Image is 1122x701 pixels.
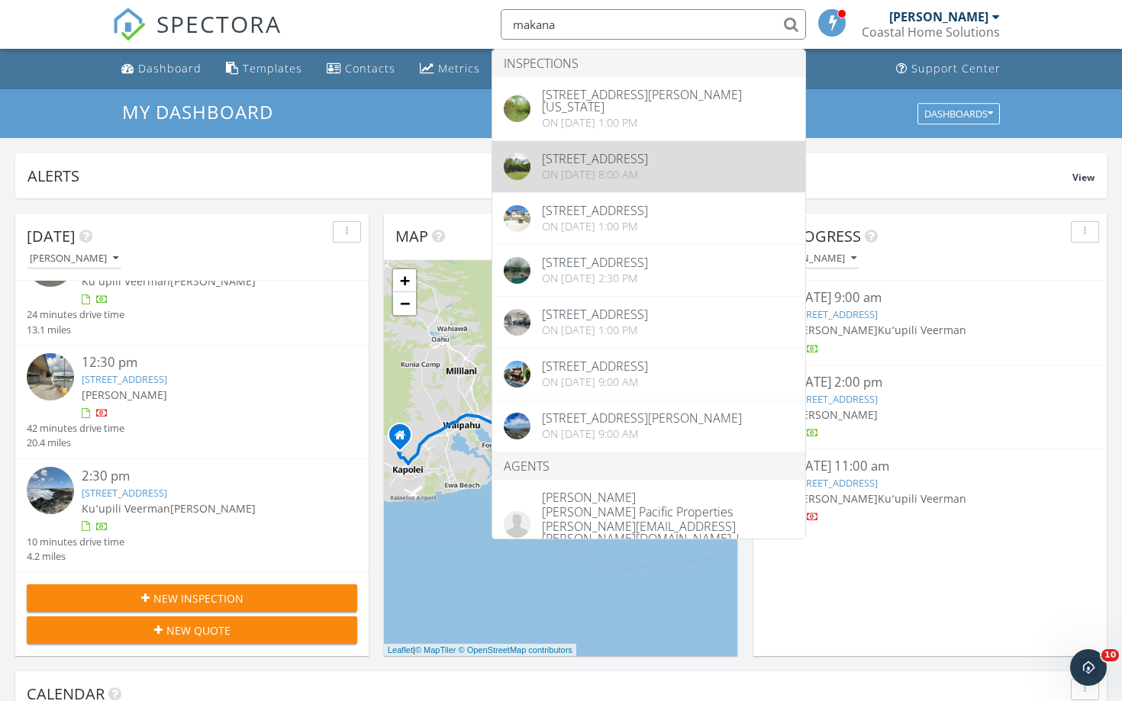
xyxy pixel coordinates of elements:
[27,467,357,564] a: 2:30 pm [STREET_ADDRESS] Kuʻupili Veerman[PERSON_NAME] 10 minutes drive time 4.2 miles
[459,645,572,654] a: © OpenStreetMap contributors
[504,309,530,336] img: data
[82,274,170,288] span: Kuʻupili Veerman
[792,476,878,490] a: [STREET_ADDRESS]
[395,226,428,246] span: Map
[504,153,530,180] img: streetview
[492,50,805,77] li: Inspections
[153,590,243,606] span: New Inspection
[492,349,805,400] a: [STREET_ADDRESS] On [DATE] 9:00 am
[393,269,416,292] a: Zoom in
[30,253,118,264] div: [PERSON_NAME]
[220,55,308,83] a: Templates
[122,99,273,124] span: My Dashboard
[345,61,395,76] div: Contacts
[501,9,806,40] input: Search everything...
[82,372,167,386] a: [STREET_ADDRESS]
[82,501,170,516] span: Kuʻupili Veerman
[156,8,282,40] span: SPECTORA
[1070,649,1107,686] iframe: Intercom live chat
[27,353,74,400] img: streetview
[27,436,124,450] div: 20.4 miles
[542,272,648,285] div: On [DATE] 2:30 pm
[1072,171,1095,184] span: View
[27,249,121,269] button: [PERSON_NAME]
[765,457,1095,525] a: [DATE] 11:00 am [STREET_ADDRESS] [PERSON_NAME]Kuʻupili Veerman
[321,55,401,83] a: Contacts
[542,324,648,336] div: On [DATE] 1:00 pm
[542,491,794,503] div: [PERSON_NAME]
[27,240,357,337] a: 11:00 am [STREET_ADDRESS] Kuʻupili Veerman[PERSON_NAME] 24 minutes drive time 13.1 miles
[27,307,124,322] div: 24 minutes drive time
[82,387,167,402] span: [PERSON_NAME]
[492,77,805,140] a: [STREET_ADDRESS][PERSON_NAME][US_STATE] On [DATE] 1:00 pm
[492,141,805,192] a: [STREET_ADDRESS] On [DATE] 8:00 am
[112,21,282,53] a: SPECTORA
[792,307,878,321] a: [STREET_ADDRESS]
[170,501,256,516] span: [PERSON_NAME]
[542,204,648,217] div: [STREET_ADDRESS]
[492,452,805,480] li: Agents
[542,169,648,181] div: On [DATE] 8:00 am
[112,8,146,41] img: The Best Home Inspection Software - Spectora
[792,407,878,422] span: [PERSON_NAME]
[792,491,878,506] span: [PERSON_NAME]
[504,511,530,538] img: default-user-f0147aede5fd5fa78ca7ade42f37bd4542148d508eef1c3d3ea960f66861d68b.jpg
[400,435,409,444] div: 92-104 Kohea pl, Kapolei Hawaii 96707
[889,9,988,24] div: [PERSON_NAME]
[504,205,530,232] img: streetview
[542,308,648,320] div: [STREET_ADDRESS]
[170,274,256,288] span: [PERSON_NAME]
[504,95,530,122] img: streetview
[542,428,742,440] div: On [DATE] 9:00 am
[765,373,1095,441] a: [DATE] 2:00 pm [STREET_ADDRESS] [PERSON_NAME]
[878,323,966,337] span: Kuʻupili Veerman
[1101,649,1119,661] span: 10
[27,616,357,644] button: New Quote
[393,292,416,315] a: Zoom out
[115,55,208,83] a: Dashboard
[862,24,1000,40] div: Coastal Home Solutions
[388,645,413,654] a: Leaflet
[792,288,1068,307] div: [DATE] 9:00 am
[765,288,1095,356] a: [DATE] 9:00 am [STREET_ADDRESS] [PERSON_NAME]Kuʻupili Veerman
[492,245,805,296] a: [STREET_ADDRESS] On [DATE] 2:30 pm
[917,103,1000,124] button: Dashboards
[765,226,861,246] span: In Progress
[504,413,530,439] img: cover.jpg
[27,549,124,564] div: 4.2 miles
[792,373,1068,392] div: [DATE] 2:00 pm
[911,61,1001,76] div: Support Center
[138,61,202,76] div: Dashboard
[792,457,1068,476] div: [DATE] 11:00 am
[438,61,480,76] div: Metrics
[765,249,859,269] button: [PERSON_NAME]
[768,253,856,264] div: [PERSON_NAME]
[384,644,576,657] div: |
[82,353,330,372] div: 12:30 pm
[878,491,966,506] span: Kuʻupili Veerman
[82,486,167,500] a: [STREET_ADDRESS]
[27,353,357,451] a: 12:30 pm [STREET_ADDRESS] [PERSON_NAME] 42 minutes drive time 20.4 miles
[542,518,794,557] div: [PERSON_NAME][EMAIL_ADDRESS][PERSON_NAME][DOMAIN_NAME] | [PHONE_NUMBER]
[414,55,486,83] a: Metrics
[415,645,456,654] a: © MapTiler
[27,421,124,436] div: 42 minutes drive time
[82,467,330,486] div: 2:30 pm
[27,467,74,514] img: streetview
[924,108,993,119] div: Dashboards
[542,153,648,165] div: [STREET_ADDRESS]
[542,503,794,518] div: [PERSON_NAME] Pacific Properties
[504,361,530,387] img: data
[542,117,794,129] div: On [DATE] 1:00 pm
[542,256,648,269] div: [STREET_ADDRESS]
[542,412,742,424] div: [STREET_ADDRESS][PERSON_NAME]
[492,400,805,452] a: [STREET_ADDRESS][PERSON_NAME] On [DATE] 9:00 am
[542,88,794,113] div: [STREET_ADDRESS][PERSON_NAME][US_STATE]
[542,376,648,388] div: On [DATE] 9:00 am
[542,360,648,372] div: [STREET_ADDRESS]
[492,297,805,348] a: [STREET_ADDRESS] On [DATE] 1:00 pm
[27,226,76,246] span: [DATE]
[27,323,124,337] div: 13.1 miles
[27,166,1072,186] div: Alerts
[792,323,878,337] span: [PERSON_NAME]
